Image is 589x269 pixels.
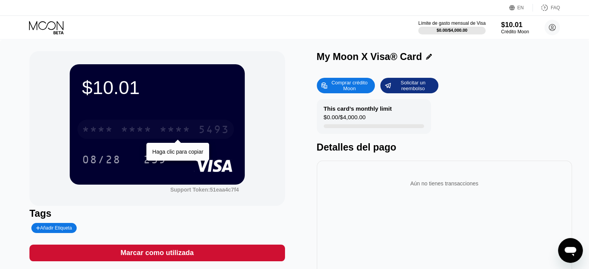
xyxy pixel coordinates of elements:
[82,77,232,98] div: $10.01
[509,4,533,12] div: EN
[317,51,422,62] div: My Moon X Visa® Card
[76,150,127,169] div: 08/28
[29,208,285,219] div: Tags
[551,5,560,10] div: FAQ
[380,78,438,93] div: Solicitar un reembolso
[152,149,203,155] div: Haga clic para copiar
[501,21,529,34] div: $10.01Crédito Moon
[324,105,392,112] div: This card’s monthly limit
[317,142,572,153] div: Detalles del pago
[120,248,194,257] div: Marcar como utilizada
[198,124,229,137] div: 5493
[324,114,366,124] div: $0.00 / $4,000.00
[170,187,239,193] div: Support Token: 51eaa4c7f4
[533,4,560,12] div: FAQ
[418,21,486,26] div: Límite de gasto mensual de Visa
[36,225,72,231] div: Añadir Etiqueta
[31,223,77,233] div: Añadir Etiqueta
[82,154,121,167] div: 08/28
[328,79,371,92] div: Comprar crédito Moon
[137,150,172,169] div: 235
[501,21,529,29] div: $10.01
[517,5,524,10] div: EN
[418,21,486,34] div: Límite de gasto mensual de Visa$0.00/$4,000.00
[29,245,285,261] div: Marcar como utilizada
[558,238,583,263] iframe: Botón para iniciar la ventana de mensajería
[317,78,375,93] div: Comprar crédito Moon
[436,28,467,33] div: $0.00 / $4,000.00
[143,154,167,167] div: 235
[501,29,529,34] div: Crédito Moon
[323,173,566,194] div: Aún no tienes transacciones
[170,187,239,193] div: Support Token:51eaa4c7f4
[392,79,434,92] div: Solicitar un reembolso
